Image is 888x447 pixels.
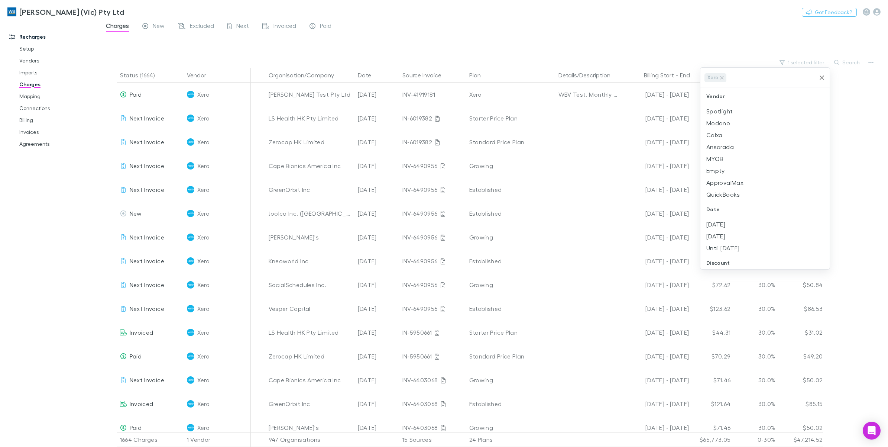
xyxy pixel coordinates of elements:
[863,422,881,440] div: Open Intercom Messenger
[700,153,830,165] li: MYOB
[700,200,830,218] div: Date
[700,242,830,254] li: Until [DATE]
[700,177,830,189] li: ApprovalMax
[704,73,726,82] div: Xero
[700,165,830,177] li: Empty
[700,218,830,230] li: [DATE]
[700,230,830,242] li: [DATE]
[700,129,830,141] li: Calxa
[700,189,830,200] li: QuickBooks
[700,105,830,117] li: Spotlight
[700,254,830,272] div: Discount
[700,141,830,153] li: Ansarada
[700,117,830,129] li: Modano
[817,73,827,83] button: Clear
[700,87,830,105] div: Vendor
[705,73,720,82] span: Xero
